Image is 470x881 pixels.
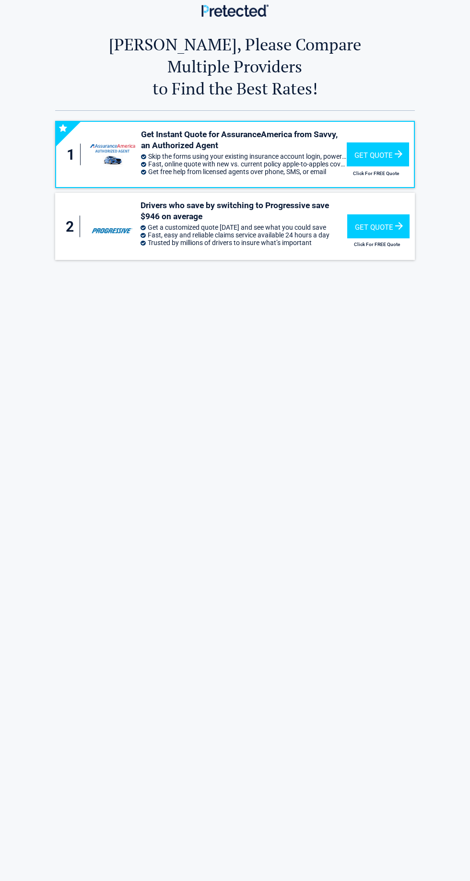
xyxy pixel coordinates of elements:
li: Trusted by millions of drivers to insure what’s important [141,239,348,247]
h2: Click For FREE Quote [347,171,406,176]
li: Skip the forms using your existing insurance account login, powered by Trellis [141,153,347,160]
h3: Drivers who save by switching to Progressive save $946 on average [141,200,348,222]
div: 1 [66,144,81,165]
img: Main Logo [201,4,269,16]
div: 2 [65,216,80,237]
div: Get Quote [347,142,409,166]
div: Get Quote [347,214,410,238]
li: Fast, online quote with new vs. current policy apple-to-apples coverage comparison [141,160,347,168]
img: savvy's logo [89,141,136,168]
h2: [PERSON_NAME], Please Compare Multiple Providers to Find the Best Rates! [85,33,385,99]
img: progressive's logo [88,215,136,238]
li: Get free help from licensed agents over phone, SMS, or email [141,168,347,176]
h3: Get Instant Quote for AssuranceAmerica from Savvy, an Authorized Agent [141,129,347,151]
li: Get a customized quote [DATE] and see what you could save [141,223,348,231]
h2: Click For FREE Quote [347,242,406,247]
li: Fast, easy and reliable claims service available 24 hours a day [141,231,348,239]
